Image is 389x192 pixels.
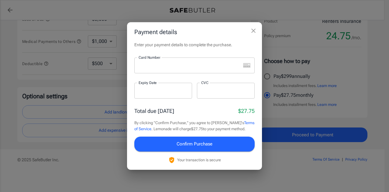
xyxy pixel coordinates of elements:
button: Confirm Purchase [134,137,255,151]
a: Terms of Service [134,120,254,131]
iframe: Secure card number input frame [139,63,241,68]
p: By clicking "Confirm Purchase," you agree to [PERSON_NAME]'s . Lemonade will charge $27.75 to you... [134,120,255,132]
label: Card Number [139,55,160,60]
span: Confirm Purchase [177,140,212,148]
iframe: Secure expiration date input frame [139,88,188,94]
iframe: Secure CVC input frame [201,88,250,94]
button: close [247,25,260,37]
p: Your transaction is secure [177,157,221,163]
p: Total due [DATE] [134,107,174,115]
label: Expiry Date [139,80,157,85]
p: $27.75 [238,107,255,115]
h2: Payment details [127,22,262,42]
p: Enter your payment details to complete the purchase. [134,42,255,48]
svg: unknown [243,63,250,68]
label: CVC [201,80,208,85]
